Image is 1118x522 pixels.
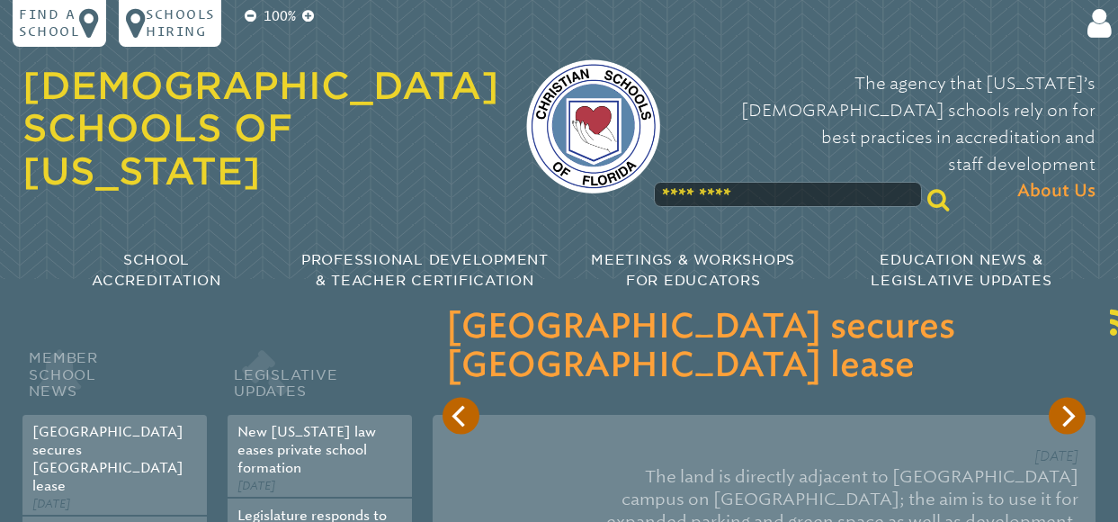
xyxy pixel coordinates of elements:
span: [DATE] [32,497,70,510]
a: New [US_STATE] law eases private school formation [237,424,376,476]
h2: Member School News [22,346,208,415]
a: [DEMOGRAPHIC_DATA] Schools of [US_STATE] [22,64,499,193]
p: Find a school [19,6,79,40]
p: Schools Hiring [146,6,214,40]
button: Next [1049,398,1086,435]
p: The agency that [US_STATE]’s [DEMOGRAPHIC_DATA] schools rely on for best practices in accreditati... [687,70,1096,204]
h3: [GEOGRAPHIC_DATA] secures [GEOGRAPHIC_DATA] lease [446,309,1083,386]
p: 100% [260,6,299,26]
a: [GEOGRAPHIC_DATA] secures [GEOGRAPHIC_DATA] lease [32,424,183,494]
span: [DATE] [1034,448,1078,464]
span: About Us [1017,178,1096,205]
span: Education News & Legislative Updates [871,252,1051,288]
span: Meetings & Workshops for Educators [591,252,795,288]
img: csf-logo-web-colors.png [526,59,660,193]
span: School Accreditation [92,252,221,288]
h2: Legislative Updates [228,346,413,415]
span: Professional Development & Teacher Certification [301,252,549,288]
span: [DATE] [237,479,275,492]
button: Previous [443,398,479,435]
